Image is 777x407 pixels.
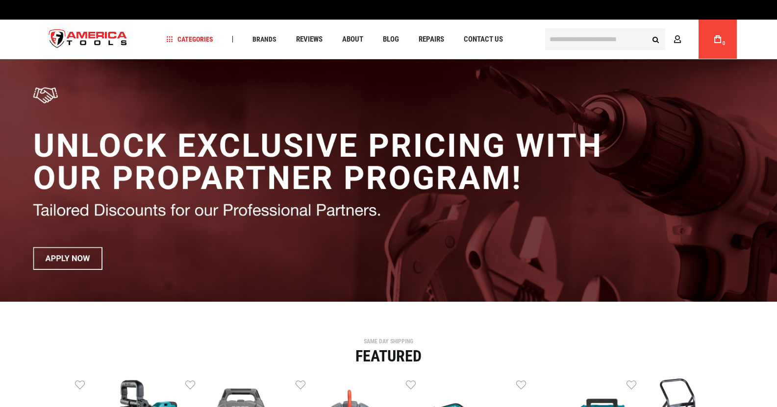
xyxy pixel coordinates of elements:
span: Brands [252,36,276,43]
div: Featured [38,348,739,364]
a: Categories [162,33,218,46]
span: Blog [383,36,399,43]
span: Reviews [296,36,323,43]
div: SAME DAY SHIPPING [38,338,739,344]
span: 0 [723,41,726,46]
a: Repairs [414,33,449,46]
a: Reviews [292,33,327,46]
a: Blog [378,33,403,46]
img: America Tools [41,21,136,58]
span: Repairs [419,36,444,43]
span: Categories [166,36,213,43]
span: About [342,36,363,43]
a: 0 [708,20,727,59]
a: Brands [248,33,281,46]
a: store logo [41,21,136,58]
span: Contact Us [464,36,503,43]
button: Search [647,30,665,48]
a: Contact Us [459,33,507,46]
a: About [338,33,368,46]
